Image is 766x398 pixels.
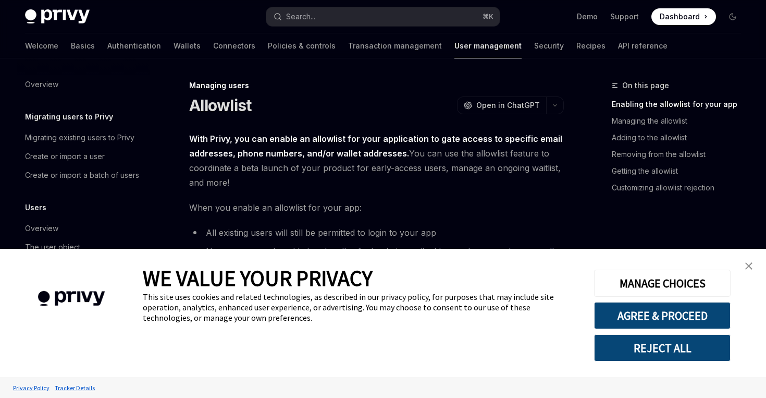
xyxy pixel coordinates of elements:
[457,97,546,114] button: Open in ChatGPT
[25,169,139,182] div: Create or import a batch of users
[454,33,522,58] a: User management
[724,8,741,25] button: Toggle dark mode
[52,379,97,397] a: Tracker Details
[25,201,46,214] h5: Users
[16,276,127,321] img: company logo
[594,334,731,361] button: REJECT ALL
[610,11,639,22] a: Support
[738,256,759,276] a: close banner
[174,33,201,58] a: Wallets
[189,131,564,190] span: You can use the allowlist feature to coordinate a beta launch of your product for early-access us...
[143,264,373,292] span: WE VALUE YOUR PRIVACY
[745,262,752,270] img: close banner
[612,179,749,196] a: Customizing allowlist rejection
[189,200,564,215] span: When you enable an allowlist for your app:
[612,146,749,163] a: Removing from the allowlist
[348,33,442,58] a: Transaction management
[576,33,606,58] a: Recipes
[612,113,749,129] a: Managing the allowlist
[577,11,598,22] a: Demo
[17,128,150,147] a: Migrating existing users to Privy
[71,33,95,58] a: Basics
[25,33,58,58] a: Welcome
[25,78,58,91] div: Overview
[286,10,315,23] div: Search...
[10,379,52,397] a: Privacy Policy
[618,33,668,58] a: API reference
[266,7,499,26] button: Search...⌘K
[594,270,731,297] button: MANAGE CHOICES
[534,33,564,58] a: Security
[143,292,578,323] div: This site uses cookies and related technologies, as described in our privacy policy, for purposes...
[17,219,150,238] a: Overview
[612,163,749,179] a: Getting the allowlist
[660,11,700,22] span: Dashboard
[25,9,90,24] img: dark logo
[17,75,150,94] a: Overview
[25,131,134,144] div: Migrating existing users to Privy
[612,129,749,146] a: Adding to the allowlist
[268,33,336,58] a: Policies & controls
[651,8,716,25] a: Dashboard
[189,225,564,240] li: All existing users will still be permitted to login to your app
[107,33,161,58] a: Authentication
[594,302,731,329] button: AGREE & PROCEED
[483,13,493,21] span: ⌘ K
[622,79,669,92] span: On this page
[213,33,255,58] a: Connectors
[476,100,540,111] span: Open in ChatGPT
[189,134,562,159] strong: With Privy, you can enable an allowlist for your application to gate access to specific email add...
[612,96,749,113] a: Enabling the allowlist for your app
[25,111,113,123] h5: Migrating users to Privy
[25,241,80,254] div: The user object
[17,147,150,166] a: Create or import a user
[17,238,150,257] a: The user object
[189,96,251,115] h1: Allowlist
[189,80,564,91] div: Managing users
[25,222,58,235] div: Overview
[189,244,564,273] li: New users must be added to the allowlist by their email address, phone number, or wallet address ...
[25,150,105,163] div: Create or import a user
[17,166,150,185] a: Create or import a batch of users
